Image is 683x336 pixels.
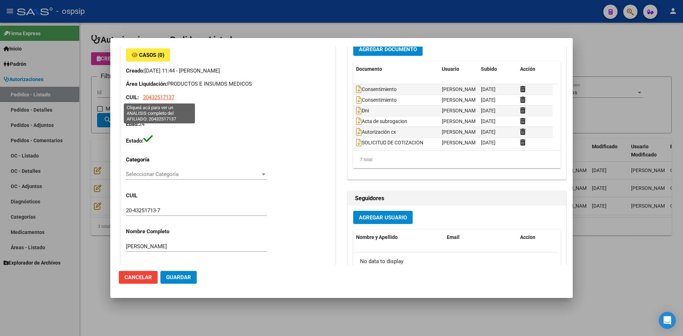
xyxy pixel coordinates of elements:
span: Cancelar [125,274,152,281]
p: 24 [126,120,330,128]
span: Casos (0) [139,52,164,58]
span: Agregar Documento [359,46,417,53]
span: Seleccionar Categoría [126,171,260,177]
div: 7 total [353,151,561,169]
p: [DATE] 11:44 - [PERSON_NAME] [126,67,330,75]
datatable-header-cell: Accion [517,230,553,245]
strong: CUIL: [126,94,139,101]
strong: Parentesco: [126,107,155,114]
span: Autorización cx [356,129,396,135]
span: Nombre y Apellido [356,234,398,240]
div: Open Intercom Messenger [659,312,676,329]
span: [DATE] [481,97,496,103]
p: Titular [126,107,330,115]
button: Agregar Documento [353,43,423,56]
datatable-header-cell: Email [444,230,517,245]
span: [DATE] [481,129,496,135]
span: Consentimiento [356,97,397,103]
span: Documento [356,66,382,72]
button: Guardar [160,271,197,284]
datatable-header-cell: Subido [478,62,517,77]
span: Acción [520,66,535,72]
span: [PERSON_NAME] [442,108,480,113]
span: [PERSON_NAME] [442,140,480,145]
span: [DATE] [481,108,496,113]
span: [DATE] [481,118,496,124]
span: [PERSON_NAME] [442,118,480,124]
p: Codigo HIV [126,264,187,272]
span: Agregar Usuario [359,214,407,221]
span: Accion [520,234,535,240]
span: [PERSON_NAME] [442,86,480,92]
span: Consentimiento [356,86,397,92]
span: [PERSON_NAME] [442,97,480,103]
strong: Área Liquidación: [126,81,167,87]
strong: Edad: [126,121,139,127]
button: Casos (0) [126,48,170,62]
button: Cancelar [119,271,158,284]
datatable-header-cell: Acción [517,62,553,77]
span: Guardar [166,274,191,281]
h2: Seguidores [355,194,559,203]
button: Agregar Usuario [353,211,413,224]
p: CUIL [126,192,187,200]
p: Categoría [126,156,187,164]
div: No data to display [353,252,558,270]
p: Nombre Completo [126,228,187,236]
span: [DATE] [481,86,496,92]
datatable-header-cell: Nombre y Apellido [353,230,444,245]
p: PRODUCTOS E INSUMOS MEDICOS [126,80,330,88]
strong: Estado: [126,138,143,144]
strong: Creado: [126,68,144,74]
span: Email [447,234,460,240]
span: Acta de subrogacion [356,118,407,124]
span: [PERSON_NAME] [442,129,480,135]
span: SOLICITUD DE COTIZACION [356,140,423,145]
span: [DATE] [481,140,496,145]
span: 20432517137 [143,94,174,101]
span: Dni [356,108,369,113]
span: Subido [481,66,497,72]
datatable-header-cell: Usuario [439,62,478,77]
datatable-header-cell: Documento [353,62,439,77]
span: Usuario [442,66,459,72]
